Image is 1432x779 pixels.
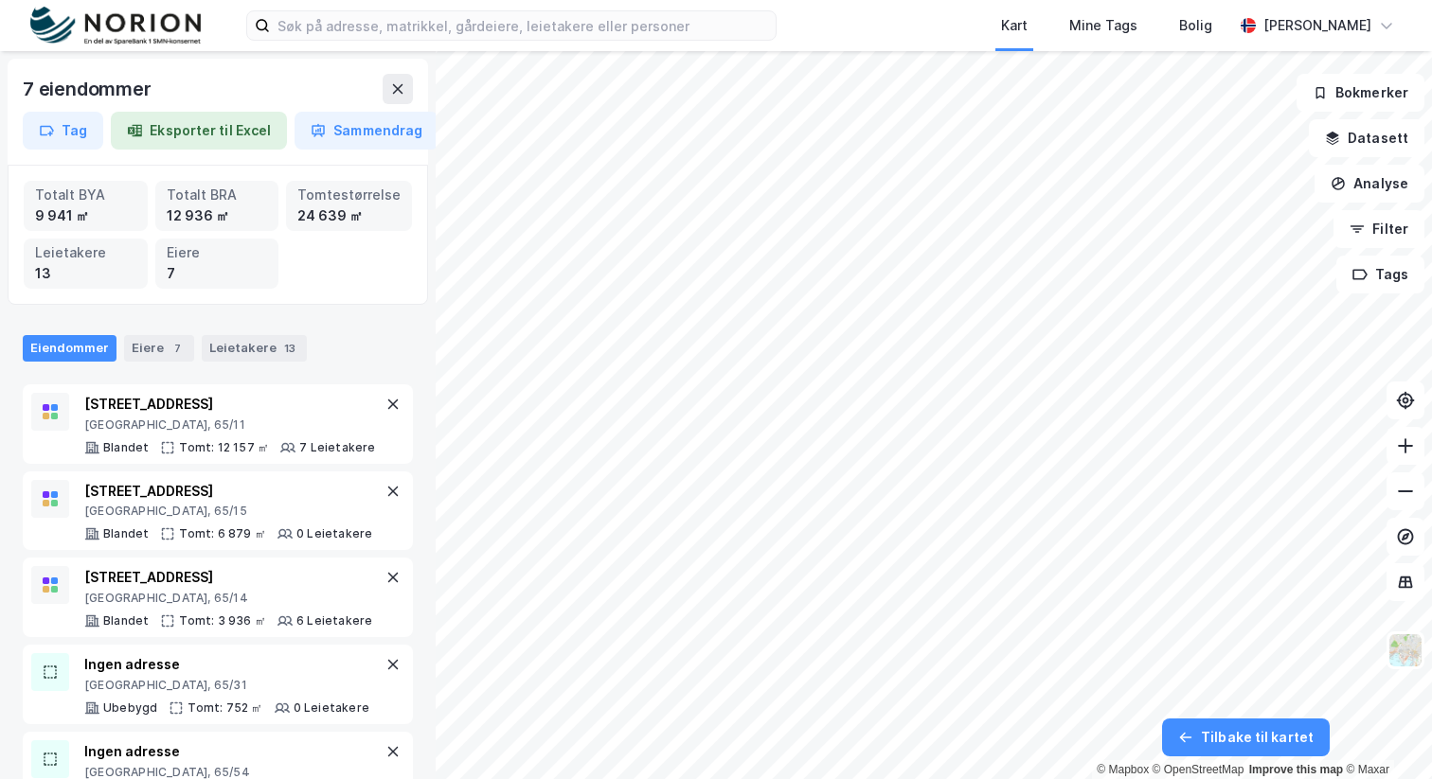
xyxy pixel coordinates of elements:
[1001,14,1028,37] div: Kart
[167,263,268,284] div: 7
[179,440,269,455] div: Tomt: 12 157 ㎡
[1179,14,1212,37] div: Bolig
[295,112,439,150] button: Sammendrag
[1334,210,1424,248] button: Filter
[1309,119,1424,157] button: Datasett
[167,185,268,205] div: Totalt BRA
[296,526,372,541] div: 0 Leietakere
[270,11,776,40] input: Søk på adresse, matrikkel, gårdeiere, leietakere eller personer
[84,480,372,503] div: [STREET_ADDRESS]
[202,335,307,362] div: Leietakere
[1337,688,1432,779] div: Kontrollprogram for chat
[1153,763,1244,776] a: OpenStreetMap
[1337,688,1432,779] iframe: Chat Widget
[84,417,376,433] div: [GEOGRAPHIC_DATA], 65/11
[1249,763,1343,776] a: Improve this map
[103,440,149,455] div: Blandet
[103,613,149,629] div: Blandet
[179,613,266,629] div: Tomt: 3 936 ㎡
[84,678,369,693] div: [GEOGRAPHIC_DATA], 65/31
[84,653,369,676] div: Ingen adresse
[299,440,375,455] div: 7 Leietakere
[35,205,136,226] div: 9 941 ㎡
[1387,632,1423,668] img: Z
[103,526,149,541] div: Blandet
[35,185,136,205] div: Totalt BYA
[84,504,372,519] div: [GEOGRAPHIC_DATA], 65/15
[84,566,372,589] div: [STREET_ADDRESS]
[35,242,136,263] div: Leietakere
[179,526,266,541] div: Tomt: 6 879 ㎡
[167,205,268,226] div: 12 936 ㎡
[23,74,155,104] div: 7 eiendommer
[280,339,299,358] div: 13
[124,335,194,362] div: Eiere
[111,112,287,150] button: Eksporter til Excel
[297,205,401,226] div: 24 639 ㎡
[168,339,187,358] div: 7
[35,263,136,284] div: 13
[1263,14,1371,37] div: [PERSON_NAME]
[1297,74,1424,112] button: Bokmerker
[294,700,369,716] div: 0 Leietakere
[1315,165,1424,203] button: Analyse
[84,591,372,606] div: [GEOGRAPHIC_DATA], 65/14
[1097,763,1149,776] a: Mapbox
[296,613,372,629] div: 6 Leietakere
[84,393,376,416] div: [STREET_ADDRESS]
[103,700,157,716] div: Ubebygd
[1069,14,1137,37] div: Mine Tags
[1336,256,1424,293] button: Tags
[23,112,103,150] button: Tag
[1162,718,1330,756] button: Tilbake til kartet
[23,335,116,362] div: Eiendommer
[30,7,201,45] img: norion-logo.80e7a08dc31c2e691866.png
[297,185,401,205] div: Tomtestørrelse
[167,242,268,263] div: Eiere
[84,740,370,763] div: Ingen adresse
[188,700,262,716] div: Tomt: 752 ㎡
